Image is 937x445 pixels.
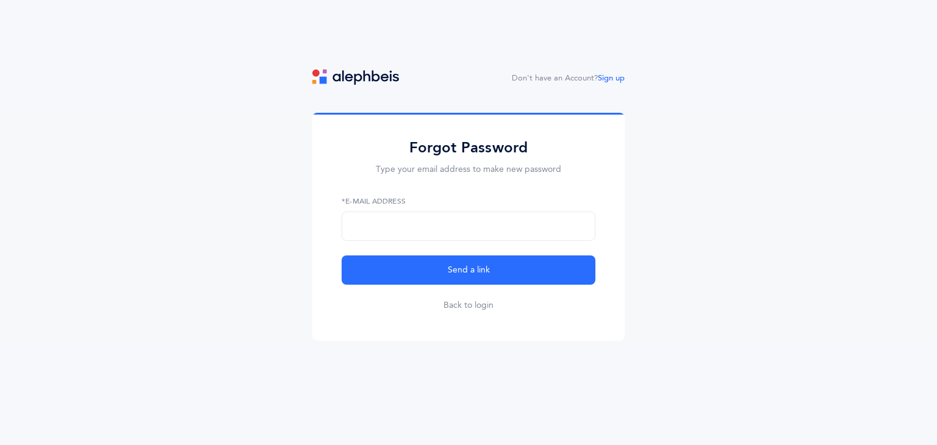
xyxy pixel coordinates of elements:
[312,69,399,85] img: logo.svg
[443,299,494,311] a: Back to login
[512,73,625,85] div: Don't have an Account?
[342,196,595,207] label: *E-Mail Address
[598,74,625,82] a: Sign up
[448,264,490,277] span: Send a link
[342,138,595,157] h2: Forgot Password
[342,255,595,285] button: Send a link
[342,163,595,176] p: Type your email address to make new password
